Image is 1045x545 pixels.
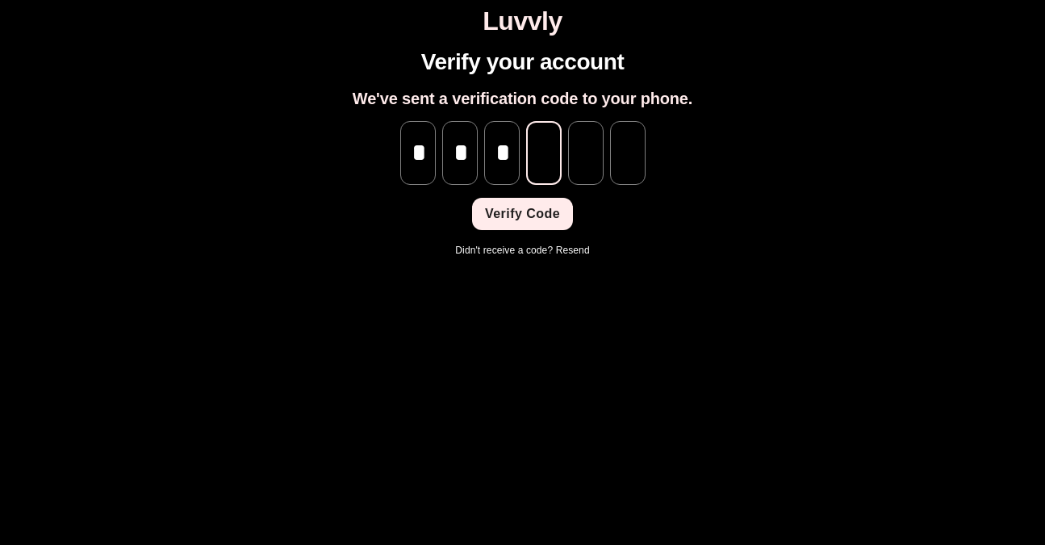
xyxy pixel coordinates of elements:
h2: We've sent a verification code to your phone. [353,89,692,108]
p: Didn't receive a code? [455,243,589,258]
h1: Verify your account [421,49,625,76]
a: Resend [556,245,590,256]
h1: Luvvly [6,6,1039,36]
button: Verify Code [472,198,573,230]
